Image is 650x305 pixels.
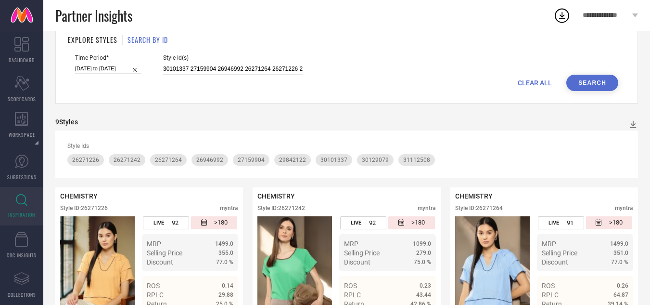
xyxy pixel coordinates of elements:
span: 1099.0 [413,240,431,247]
span: Selling Price [344,249,380,257]
span: 91 [567,219,574,226]
span: >180 [609,219,623,227]
div: Style ID: 26271264 [455,205,503,212]
span: ROS [344,282,357,290]
span: SCORECARDS [8,95,36,103]
span: 92 [369,219,376,226]
span: 77.0 % [611,259,628,265]
div: Open download list [553,7,571,24]
div: myntra [418,205,436,212]
span: CHEMISTRY [257,192,295,200]
span: MRP [542,240,556,248]
span: 64.87 [613,292,628,298]
span: 27159904 [238,157,265,163]
span: 0.26 [617,282,628,289]
span: >180 [214,219,228,227]
input: Enter comma separated style ids e.g. 12345, 67890 [163,64,303,75]
span: RPLC [542,291,559,299]
span: 92 [172,219,178,226]
span: 77.0 % [216,259,233,265]
span: WORKSPACE [9,131,35,138]
span: 26946992 [196,157,223,163]
span: 26271264 [155,157,182,163]
span: ROS [147,282,160,290]
span: 279.0 [416,250,431,256]
div: Number of days the style has been live on the platform [340,216,386,229]
span: MRP [147,240,161,248]
span: RPLC [147,291,164,299]
span: RPLC [344,291,361,299]
span: >180 [411,219,425,227]
span: LIVE [351,220,361,226]
span: ROS [542,282,555,290]
span: 351.0 [613,250,628,256]
div: myntra [615,205,633,212]
span: Selling Price [147,249,182,257]
span: DASHBOARD [9,56,35,64]
span: CDC INSIGHTS [7,252,37,259]
span: Time Period* [75,54,141,61]
h1: SEARCH BY ID [127,35,168,45]
span: CHEMISTRY [60,192,98,200]
span: SUGGESTIONS [7,173,37,181]
h1: EXPLORE STYLES [68,35,117,45]
span: 30129079 [362,157,389,163]
span: Discount [542,258,568,266]
button: Search [566,75,618,91]
span: Discount [147,258,173,266]
span: 1499.0 [215,240,233,247]
input: Select time period [75,64,141,74]
span: 43.44 [416,292,431,298]
span: 26271226 [72,157,99,163]
span: 29.88 [218,292,233,298]
span: Style Id(s) [163,54,303,61]
span: 1499.0 [610,240,628,247]
span: 355.0 [218,250,233,256]
span: 30101337 [320,157,347,163]
div: Number of days since the style was first listed on the platform [191,216,237,229]
span: COLLECTIONS [8,291,36,298]
span: INSPIRATION [8,211,35,218]
span: LIVE [153,220,164,226]
span: 29842122 [279,157,306,163]
span: CHEMISTRY [455,192,493,200]
div: Number of days the style has been live on the platform [143,216,189,229]
div: Style Ids [67,143,626,149]
span: 0.14 [222,282,233,289]
div: Style ID: 26271242 [257,205,305,212]
span: Partner Insights [55,6,132,26]
span: 31112508 [403,157,430,163]
div: 9 Styles [55,118,78,126]
div: Number of days the style has been live on the platform [538,216,584,229]
span: Selling Price [542,249,577,257]
span: LIVE [548,220,559,226]
span: 75.0 % [414,259,431,265]
div: Number of days since the style was first listed on the platform [388,216,434,229]
div: Number of days since the style was first listed on the platform [586,216,632,229]
div: Style ID: 26271226 [60,205,108,212]
span: CLEAR ALL [518,79,552,87]
span: 26271242 [114,157,140,163]
span: Discount [344,258,370,266]
span: MRP [344,240,358,248]
span: 0.23 [420,282,431,289]
div: myntra [220,205,238,212]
